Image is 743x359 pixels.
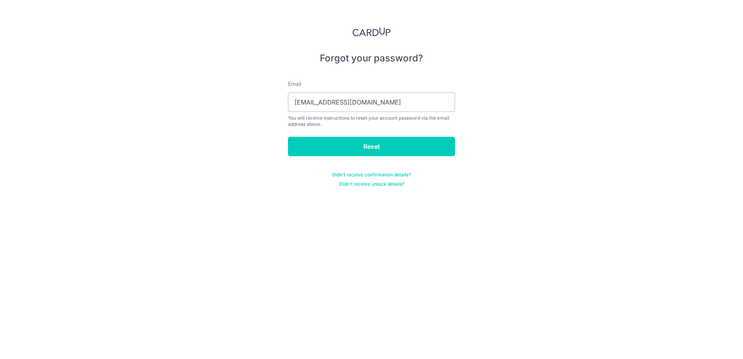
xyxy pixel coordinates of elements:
[288,92,455,112] input: Enter your Email
[288,80,301,88] label: Email
[332,172,411,178] a: Didn't receive confirmation details?
[352,27,391,37] img: CardUp Logo
[288,52,455,64] h5: Forgot your password?
[288,137,455,156] input: Reset
[288,115,455,127] div: You will receive instructions to reset your account password via the email address above.
[339,181,404,187] a: Didn't receive unlock details?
